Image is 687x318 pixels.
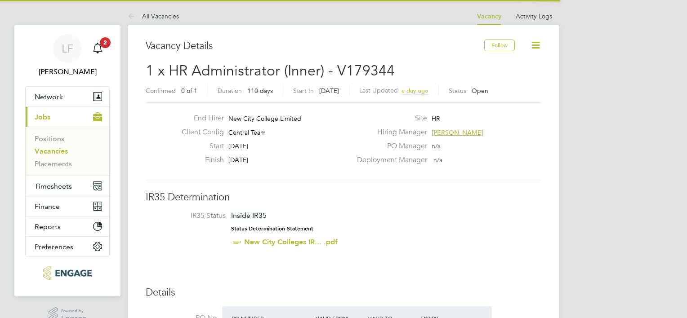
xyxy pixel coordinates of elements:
a: Vacancy [477,13,501,20]
label: End Hirer [174,114,224,123]
span: [DATE] [228,156,248,164]
label: Hiring Manager [352,128,427,137]
span: Timesheets [35,182,72,190]
label: Last Updated [359,86,398,94]
button: Timesheets [26,176,109,196]
button: Follow [484,40,515,51]
span: HR [432,115,440,123]
label: Confirmed [146,87,176,95]
span: 1 x HR Administrator (Inner) - V179344 [146,62,395,79]
a: Activity Logs [516,12,552,20]
span: [DATE] [228,142,248,150]
span: [DATE] [319,87,339,95]
h3: Details [146,286,541,299]
span: Finance [35,202,60,211]
span: Reports [35,222,61,231]
span: [PERSON_NAME] [432,128,483,137]
span: Jobs [35,113,50,121]
button: Finance [26,196,109,216]
label: Site [352,114,427,123]
div: Jobs [26,127,109,176]
h3: IR35 Determination [146,191,541,204]
span: Powered by [61,307,86,315]
label: Deployment Manager [352,155,427,165]
span: Inside IR35 [231,211,267,220]
span: LF [62,43,73,54]
span: Central Team [228,128,266,137]
label: Duration [218,87,242,95]
button: Preferences [26,237,109,256]
span: 110 days [247,87,273,95]
a: Positions [35,134,64,143]
strong: Status Determination Statement [231,225,313,232]
span: Preferences [35,243,73,251]
label: PO Manager [352,141,427,151]
button: Jobs [26,107,109,127]
label: IR35 Status [155,211,226,221]
nav: Main navigation [14,25,120,296]
a: All Vacancies [128,12,179,20]
a: Placements [35,159,72,168]
label: Status [449,87,466,95]
label: Start In [293,87,314,95]
span: Open [472,87,488,95]
span: Network [35,93,63,101]
button: Network [26,87,109,106]
span: n/a [433,156,442,164]
a: LF[PERSON_NAME] [25,34,110,77]
span: 0 of 1 [181,87,197,95]
span: Lee Fairley [25,66,110,77]
span: n/a [432,142,441,150]
span: New City College Limited [228,115,301,123]
a: Go to home page [25,266,110,280]
label: Client Config [174,128,224,137]
a: 2 [89,34,107,63]
span: a day ago [401,87,428,94]
h3: Vacancy Details [146,40,484,53]
button: Reports [26,216,109,236]
img: xede-logo-retina.png [43,266,91,280]
label: Start [174,141,224,151]
label: Finish [174,155,224,165]
a: New City Colleges IR... .pdf [244,238,338,246]
a: Vacancies [35,147,68,155]
span: 2 [100,37,111,48]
